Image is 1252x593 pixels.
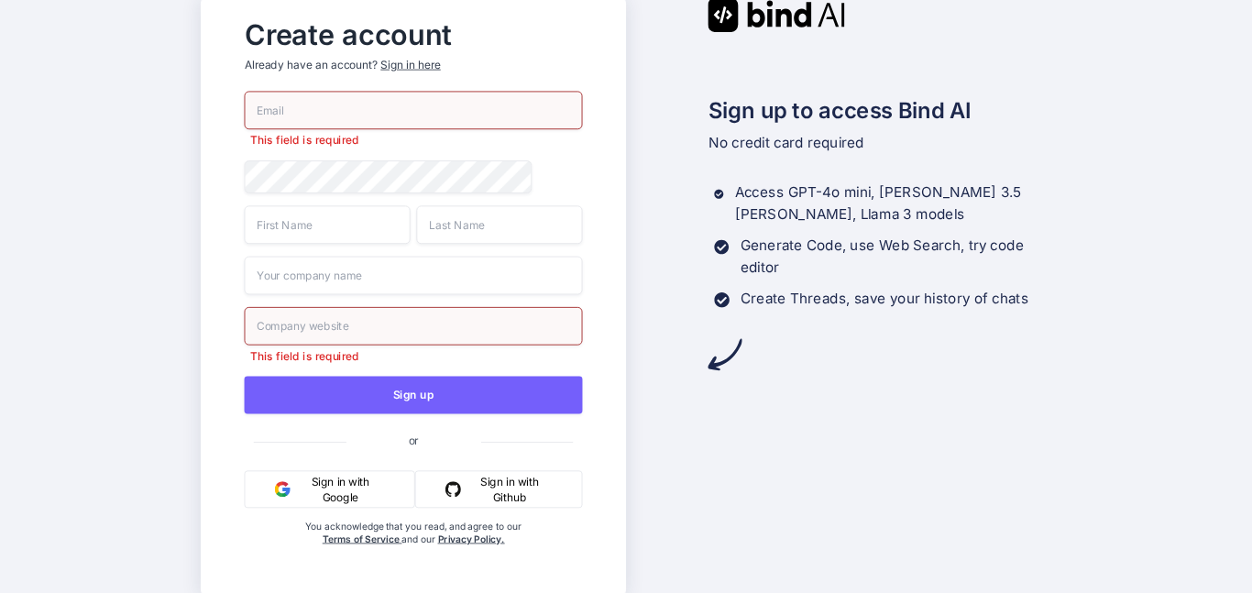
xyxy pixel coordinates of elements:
[244,23,582,48] h2: Create account
[244,133,582,148] p: This field is required
[741,288,1028,310] p: Create Threads, save your history of chats
[244,257,582,295] input: Your company name
[244,470,414,508] button: Sign in with Google
[414,470,582,508] button: Sign in with Github
[244,307,582,346] input: Company website
[244,205,410,244] input: First Name
[437,533,504,544] a: Privacy Policy.
[416,205,582,244] input: Last Name
[708,337,741,371] img: arrow
[301,521,526,583] div: You acknowledge that you read, and agree to our and our
[244,92,582,130] input: Email
[708,132,1051,154] p: No credit card required
[244,348,582,364] p: This field is required
[244,57,582,72] p: Already have an account?
[734,181,1051,225] p: Access GPT-4o mini, [PERSON_NAME] 3.5 [PERSON_NAME], Llama 3 models
[274,481,290,497] img: google
[380,57,440,72] div: Sign in here
[708,94,1051,127] h2: Sign up to access Bind AI
[322,533,401,544] a: Terms of Service
[445,481,460,497] img: github
[740,235,1051,279] p: Generate Code, use Web Search, try code editor
[346,422,480,460] span: or
[244,376,582,413] button: Sign up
